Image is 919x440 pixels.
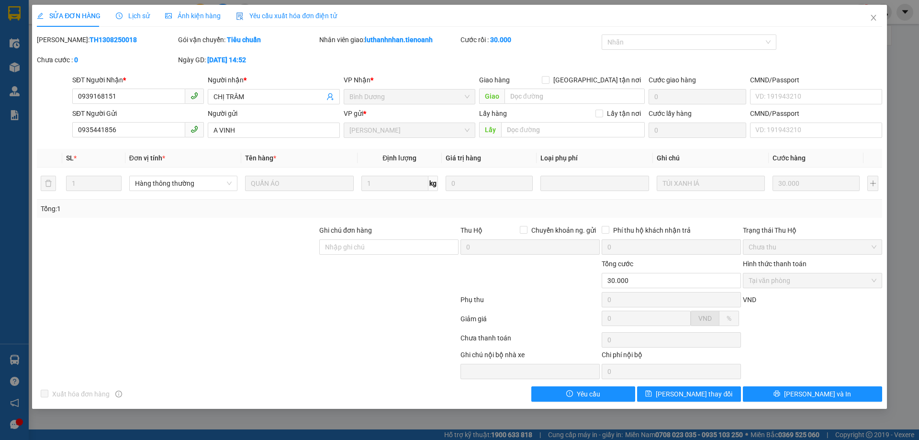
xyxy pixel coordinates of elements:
[48,389,113,399] span: Xuất hóa đơn hàng
[743,386,882,402] button: printer[PERSON_NAME] và In
[649,76,696,84] label: Cước giao hàng
[178,34,317,45] div: Gói vận chuyển:
[504,89,645,104] input: Dọc đường
[428,176,438,191] span: kg
[459,314,601,330] div: Giảm giá
[867,176,878,191] button: plus
[698,315,712,322] span: VND
[319,34,459,45] div: Nhân viên giao:
[773,154,806,162] span: Cước hàng
[446,154,481,162] span: Giá trị hàng
[135,176,232,191] span: Hàng thông thường
[527,225,600,236] span: Chuyển khoản ng. gửi
[72,75,204,85] div: SĐT Người Nhận
[115,391,122,397] span: info-circle
[577,389,600,399] span: Yêu cầu
[37,34,176,45] div: [PERSON_NAME]:
[129,154,165,162] span: Đơn vị tính
[191,92,198,100] span: phone
[743,296,756,304] span: VND
[657,176,765,191] input: Ghi Chú
[603,108,645,119] span: Lấy tận nơi
[319,239,459,255] input: Ghi chú đơn hàng
[116,12,123,19] span: clock-circle
[749,240,876,254] span: Chưa thu
[479,122,501,137] span: Lấy
[637,386,741,402] button: save[PERSON_NAME] thay đổi
[319,226,372,234] label: Ghi chú đơn hàng
[460,350,600,364] div: Ghi chú nội bộ nhà xe
[344,76,370,84] span: VP Nhận
[784,389,851,399] span: [PERSON_NAME] và In
[236,12,337,20] span: Yêu cầu xuất hóa đơn điện tử
[245,176,353,191] input: VD: Bàn, Ghế
[602,260,633,268] span: Tổng cước
[459,333,601,350] div: Chưa thanh toán
[531,386,635,402] button: exclamation-circleYêu cầu
[191,125,198,133] span: phone
[74,56,78,64] b: 0
[37,12,44,19] span: edit
[743,225,882,236] div: Trạng thái Thu Hộ
[41,176,56,191] button: delete
[549,75,645,85] span: [GEOGRAPHIC_DATA] tận nơi
[37,12,101,20] span: SỬA ĐƠN HÀNG
[208,75,339,85] div: Người nhận
[207,56,246,64] b: [DATE] 14:52
[860,5,887,32] button: Close
[501,122,645,137] input: Dọc đường
[41,203,355,214] div: Tổng: 1
[653,149,769,168] th: Ghi chú
[490,36,511,44] b: 30.000
[649,110,692,117] label: Cước lấy hàng
[750,108,882,119] div: CMND/Passport
[446,176,533,191] input: 0
[566,390,573,398] span: exclamation-circle
[645,390,652,398] span: save
[459,294,601,311] div: Phụ thu
[227,36,261,44] b: Tiêu chuẩn
[116,12,150,20] span: Lịch sử
[479,76,510,84] span: Giao hàng
[66,154,74,162] span: SL
[178,55,317,65] div: Ngày GD:
[773,390,780,398] span: printer
[326,93,334,101] span: user-add
[349,123,470,137] span: Cư Kuin
[749,273,876,288] span: Tại văn phòng
[649,123,746,138] input: Cước lấy hàng
[656,389,732,399] span: [PERSON_NAME] thay đổi
[72,108,204,119] div: SĐT Người Gửi
[460,34,600,45] div: Cước rồi :
[236,12,244,20] img: icon
[344,108,475,119] div: VP gửi
[382,154,416,162] span: Định lượng
[165,12,172,19] span: picture
[479,110,507,117] span: Lấy hàng
[479,89,504,104] span: Giao
[37,55,176,65] div: Chưa cước :
[743,260,807,268] label: Hình thức thanh toán
[649,89,746,104] input: Cước giao hàng
[773,176,860,191] input: 0
[245,154,276,162] span: Tên hàng
[727,315,731,322] span: %
[609,225,695,236] span: Phí thu hộ khách nhận trả
[750,75,882,85] div: CMND/Passport
[165,12,221,20] span: Ảnh kiện hàng
[460,226,482,234] span: Thu Hộ
[365,36,433,44] b: luthanhnhan.tienoanh
[870,14,877,22] span: close
[537,149,652,168] th: Loại phụ phí
[90,36,137,44] b: TH1308250018
[208,108,339,119] div: Người gửi
[349,90,470,104] span: Bình Dương
[602,350,741,364] div: Chi phí nội bộ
